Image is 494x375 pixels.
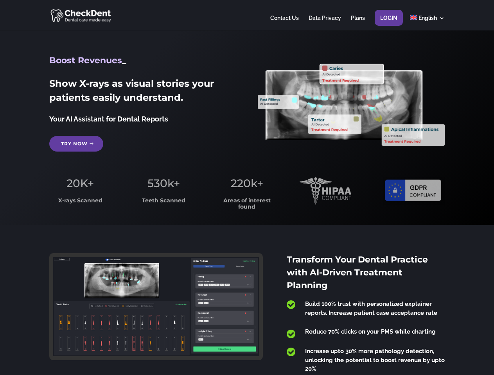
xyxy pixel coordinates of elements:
[305,348,445,372] span: Increase upto 30% more pathology detection, unlocking the potential to boost revenue by upto 20%
[216,198,278,214] h3: Areas of interest found
[419,15,437,21] span: English
[66,177,94,190] span: 20K+
[49,55,122,66] span: Boost Revenues
[287,300,295,310] span: 
[380,15,397,30] a: Login
[287,347,295,357] span: 
[410,15,445,30] a: English
[147,177,180,190] span: 530k+
[309,15,341,30] a: Data Privacy
[287,254,428,291] span: Transform Your Dental Practice with AI-Driven Treatment Planning
[287,329,295,339] span: 
[305,328,436,335] span: Reduce 70% clicks on your PMS while charting
[270,15,299,30] a: Contact Us
[305,300,437,316] span: Build 100% trust with personalized explainer reports. Increase patient case acceptance rate
[49,77,236,109] h2: Show X-rays as visual stories your patients easily understand.
[49,136,103,152] a: Try Now
[50,8,112,23] img: CheckDent AI
[49,115,168,123] span: Your AI Assistant for Dental Reports
[351,15,365,30] a: Plans
[122,55,126,66] span: _
[258,64,444,146] img: X_Ray_annotated
[231,177,263,190] span: 220k+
